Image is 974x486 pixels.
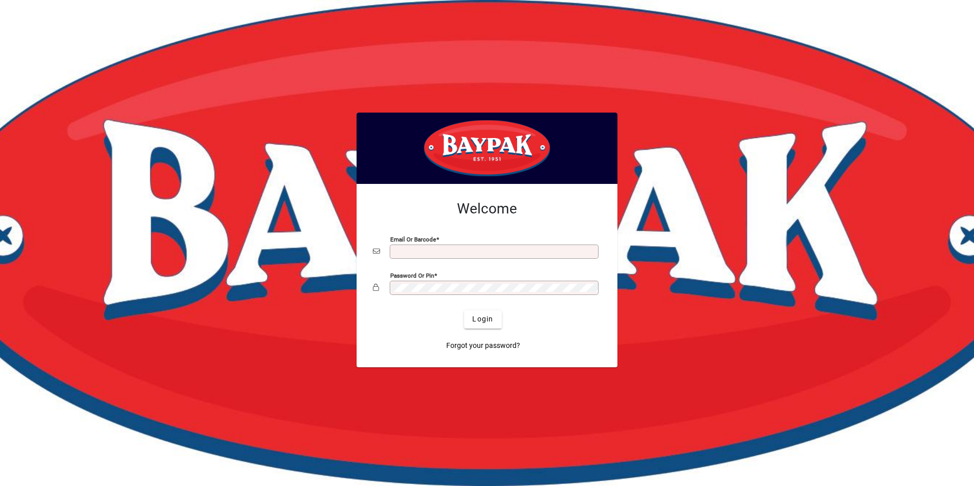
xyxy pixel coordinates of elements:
h2: Welcome [373,200,601,218]
button: Login [464,310,501,329]
a: Forgot your password? [442,337,524,355]
mat-label: Password or Pin [390,272,434,279]
span: Login [472,314,493,325]
mat-label: Email or Barcode [390,235,436,242]
span: Forgot your password? [446,340,520,351]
